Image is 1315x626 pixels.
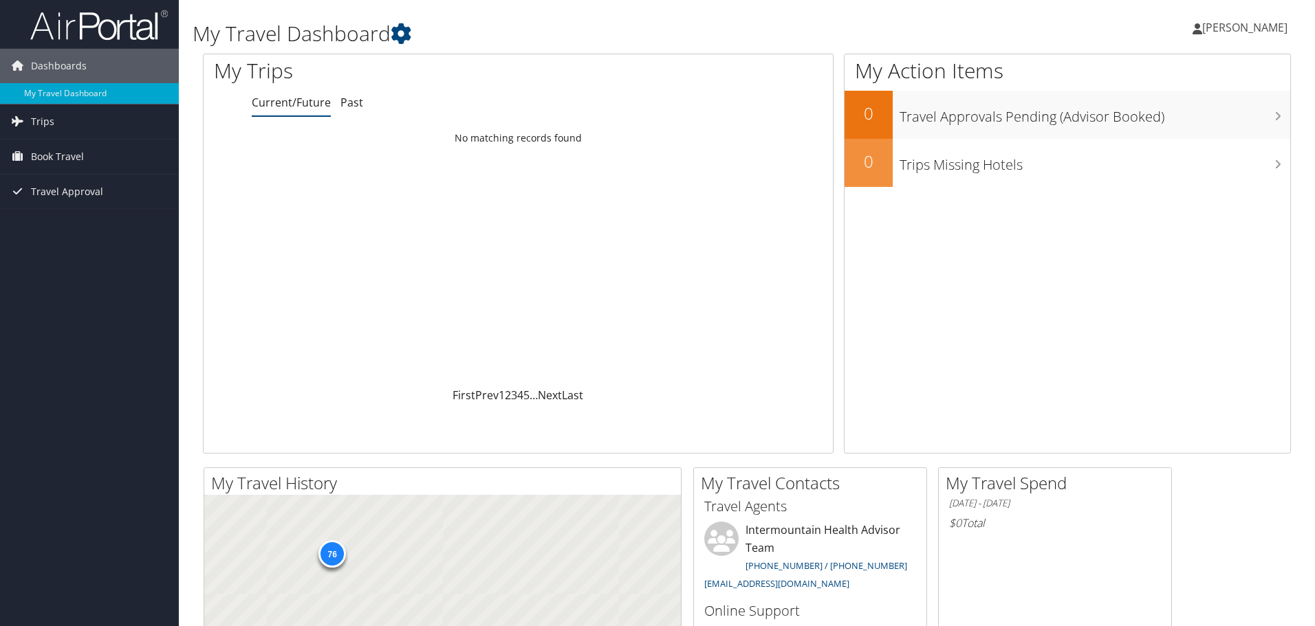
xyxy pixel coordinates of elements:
[252,95,331,110] a: Current/Future
[949,515,961,530] span: $0
[31,49,87,83] span: Dashboards
[1193,7,1301,48] a: [PERSON_NAME]
[697,522,923,595] li: Intermountain Health Advisor Team
[523,388,530,403] a: 5
[530,388,538,403] span: …
[949,497,1161,510] h6: [DATE] - [DATE]
[475,388,499,403] a: Prev
[340,95,363,110] a: Past
[949,515,1161,530] h6: Total
[845,150,893,173] h2: 0
[538,388,562,403] a: Next
[505,388,511,403] a: 2
[704,497,916,516] h3: Travel Agents
[499,388,505,403] a: 1
[318,540,346,568] div: 76
[214,56,561,85] h1: My Trips
[193,19,932,48] h1: My Travel Dashboard
[30,9,168,41] img: airportal-logo.png
[704,577,849,590] a: [EMAIL_ADDRESS][DOMAIN_NAME]
[900,100,1290,126] h3: Travel Approvals Pending (Advisor Booked)
[562,388,583,403] a: Last
[900,148,1290,175] h3: Trips Missing Hotels
[1202,20,1287,35] span: [PERSON_NAME]
[845,91,1290,139] a: 0Travel Approvals Pending (Advisor Booked)
[31,139,84,174] span: Book Travel
[511,388,517,403] a: 3
[701,471,926,495] h2: My Travel Contacts
[845,56,1290,85] h1: My Action Items
[746,559,907,572] a: [PHONE_NUMBER] / [PHONE_NUMBER]
[453,388,475,403] a: First
[31,175,103,209] span: Travel Approval
[946,471,1171,495] h2: My Travel Spend
[31,104,54,139] span: Trips
[845,102,893,125] h2: 0
[517,388,523,403] a: 4
[204,126,833,150] td: No matching records found
[845,139,1290,187] a: 0Trips Missing Hotels
[704,601,916,621] h3: Online Support
[211,471,681,495] h2: My Travel History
